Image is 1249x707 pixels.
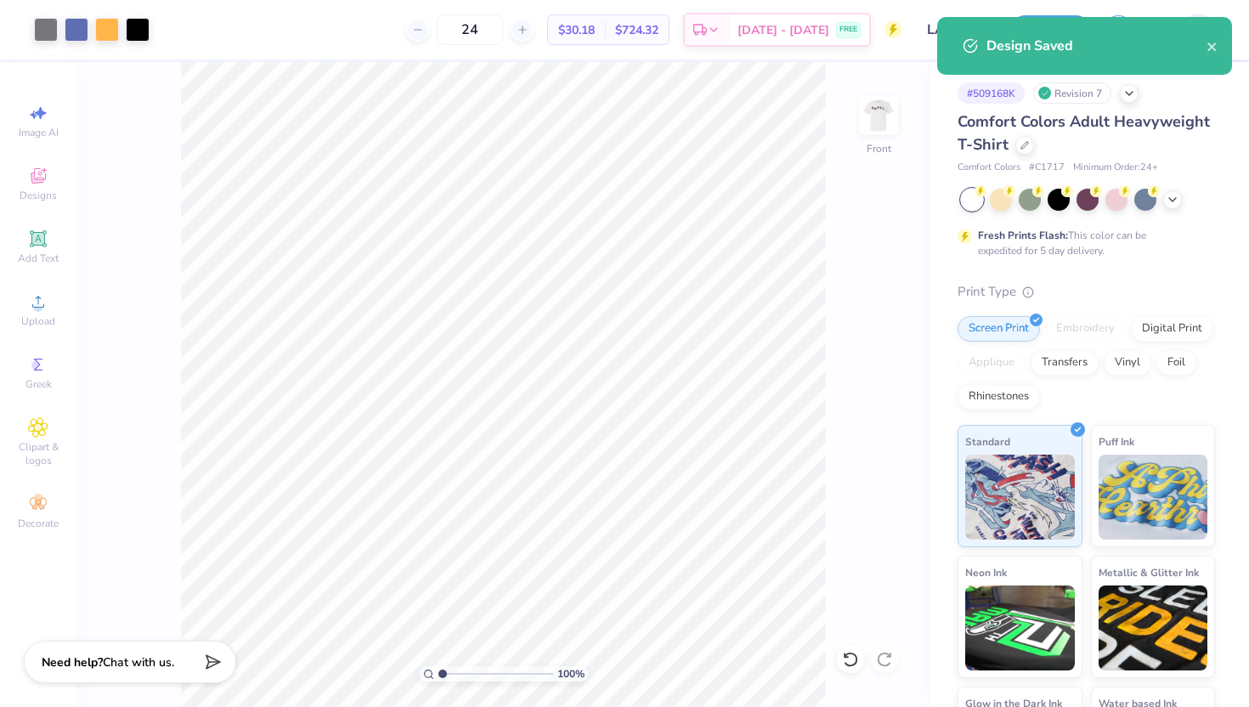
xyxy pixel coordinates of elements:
[965,585,1075,670] img: Neon Ink
[437,14,503,45] input: – –
[1099,563,1199,581] span: Metallic & Glitter Ink
[738,21,829,39] span: [DATE] - [DATE]
[103,654,174,670] span: Chat with us.
[965,563,1007,581] span: Neon Ink
[20,189,57,202] span: Designs
[19,126,59,139] span: Image AI
[21,314,55,328] span: Upload
[615,21,658,39] span: $724.32
[986,36,1207,56] div: Design Saved
[42,654,103,670] strong: Need help?
[25,377,52,391] span: Greek
[1207,36,1218,56] button: close
[8,440,68,467] span: Clipart & logos
[839,24,857,36] span: FREE
[914,13,998,47] input: Untitled Design
[18,517,59,530] span: Decorate
[558,21,595,39] span: $30.18
[1099,585,1208,670] img: Metallic & Glitter Ink
[18,252,59,265] span: Add Text
[557,666,585,682] span: 100 %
